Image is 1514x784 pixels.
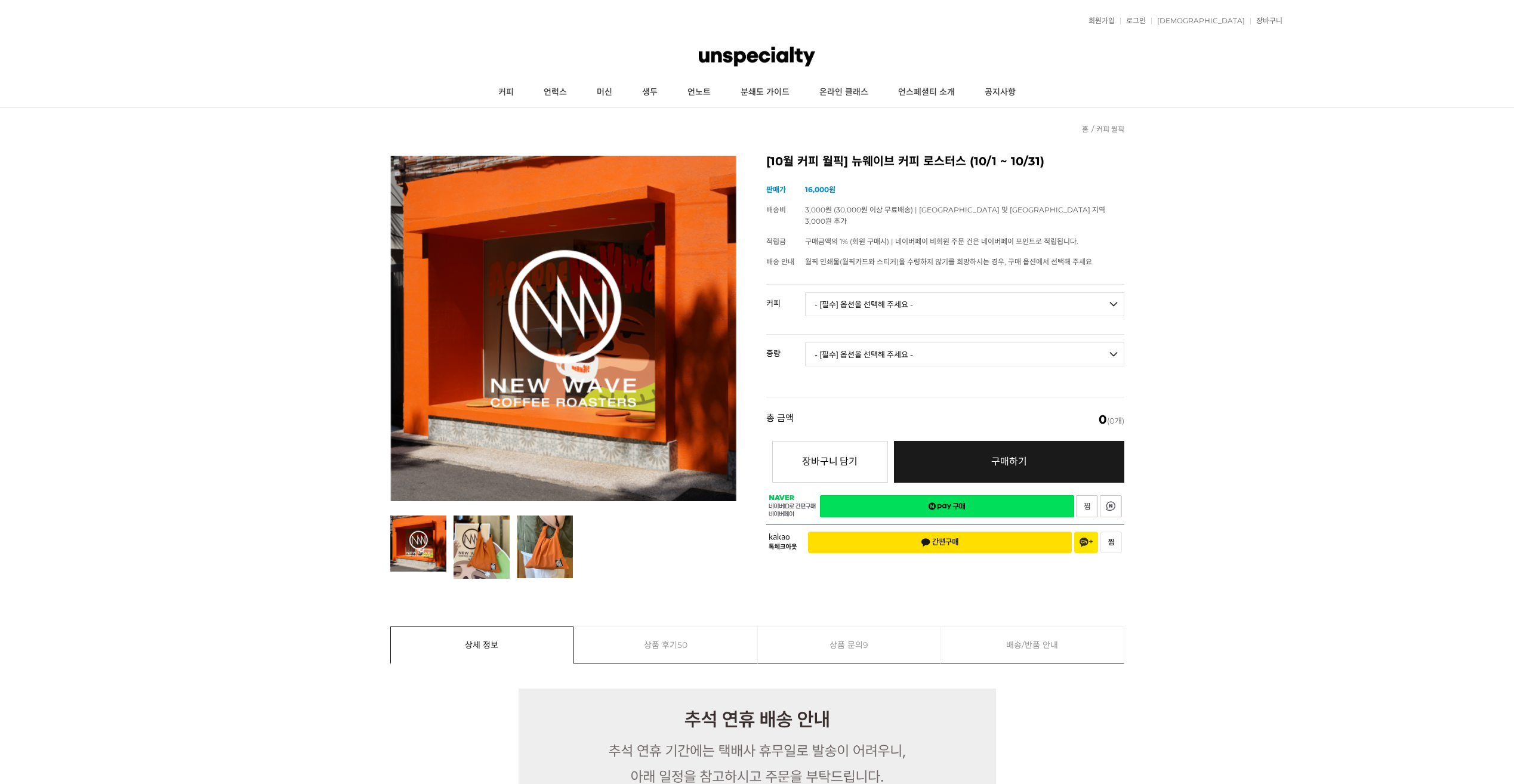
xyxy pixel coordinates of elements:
[627,78,673,107] a: 생두
[808,532,1072,553] button: 간편구매
[766,185,786,194] span: 판매가
[1151,17,1245,24] a: [DEMOGRAPHIC_DATA]
[529,78,582,107] a: 언럭스
[804,78,883,107] a: 온라인 클래스
[677,627,687,663] span: 50
[1099,413,1124,425] span: (0개)
[390,156,736,501] img: [10월 커피 월픽] 뉴웨이브 커피 로스터스 (10/1 ~ 10/31)
[805,185,835,194] strong: 16,000원
[921,538,959,547] span: 간편구매
[1108,538,1114,547] span: 찜
[766,413,794,425] strong: 총 금액
[941,627,1124,663] a: 배송/반품 안내
[758,627,941,663] a: 상품 문의9
[766,335,805,362] th: 중량
[699,39,815,75] img: 언스페셜티 몰
[766,237,786,246] span: 적립금
[1250,17,1282,24] a: 장바구니
[772,441,888,483] button: 장바구니 담기
[766,257,794,266] span: 배송 안내
[1120,17,1146,24] a: 로그인
[970,78,1031,107] a: 공지사항
[805,257,1094,266] span: 월픽 인쇄물(월픽카드와 스티커)을 수령하지 않기를 희망하시는 경우, 구매 옵션에서 선택해 주세요.
[766,285,805,312] th: 커피
[805,205,1105,226] span: 3,000원 (30,000원 이상 무료배송) | [GEOGRAPHIC_DATA] 및 [GEOGRAPHIC_DATA] 지역 3,000원 추가
[1100,532,1122,553] button: 찜
[582,78,627,107] a: 머신
[1083,17,1115,24] a: 회원가입
[1076,495,1098,517] a: 새창
[726,78,804,107] a: 분쇄도 가이드
[1074,532,1098,553] button: 채널 추가
[883,78,970,107] a: 언스페셜티 소개
[673,78,726,107] a: 언노트
[769,533,799,551] span: 카카오 톡체크아웃
[1100,495,1122,517] a: 새창
[991,456,1027,467] span: 구매하기
[483,78,529,107] a: 커피
[1096,125,1124,134] a: 커피 월픽
[863,627,868,663] span: 9
[1080,538,1093,547] span: 채널 추가
[766,156,1124,168] h2: [10월 커피 월픽] 뉴웨이브 커피 로스터스 (10/1 ~ 10/31)
[766,205,786,214] span: 배송비
[391,627,573,663] a: 상세 정보
[805,237,1078,246] span: 구매금액의 1% (회원 구매시) | 네이버페이 비회원 주문 건은 네이버페이 포인트로 적립됩니다.
[1082,125,1089,134] a: 홈
[894,441,1124,483] a: 구매하기
[1099,412,1107,427] em: 0
[574,627,757,663] a: 상품 후기50
[820,495,1074,517] a: 새창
